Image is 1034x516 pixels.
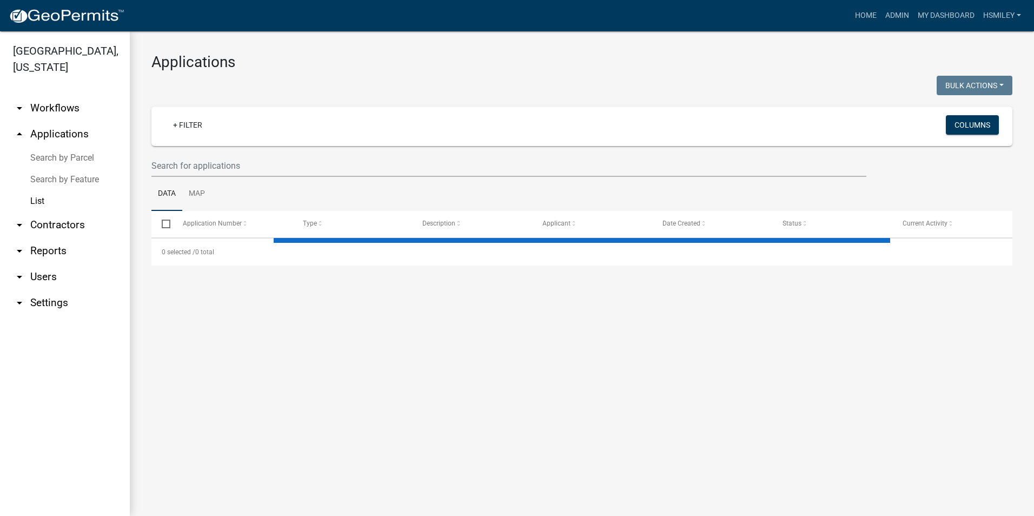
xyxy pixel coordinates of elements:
datatable-header-cell: Select [151,211,172,237]
a: Map [182,177,211,211]
span: 0 selected / [162,248,195,256]
a: Home [851,5,881,26]
span: Description [422,220,455,227]
datatable-header-cell: Description [412,211,532,237]
span: Date Created [662,220,700,227]
datatable-header-cell: Status [772,211,892,237]
a: hsmiley [979,5,1025,26]
datatable-header-cell: Applicant [532,211,652,237]
h3: Applications [151,53,1012,71]
i: arrow_drop_down [13,270,26,283]
datatable-header-cell: Type [292,211,412,237]
button: Bulk Actions [937,76,1012,95]
span: Application Number [183,220,242,227]
a: My Dashboard [913,5,979,26]
span: Status [783,220,801,227]
a: Admin [881,5,913,26]
a: + Filter [164,115,211,135]
i: arrow_drop_down [13,102,26,115]
a: Data [151,177,182,211]
span: Type [303,220,317,227]
i: arrow_drop_down [13,296,26,309]
i: arrow_drop_down [13,244,26,257]
span: Applicant [542,220,571,227]
i: arrow_drop_up [13,128,26,141]
span: Current Activity [903,220,947,227]
datatable-header-cell: Application Number [172,211,292,237]
button: Columns [946,115,999,135]
div: 0 total [151,239,1012,266]
input: Search for applications [151,155,866,177]
i: arrow_drop_down [13,219,26,231]
datatable-header-cell: Current Activity [892,211,1012,237]
datatable-header-cell: Date Created [652,211,772,237]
